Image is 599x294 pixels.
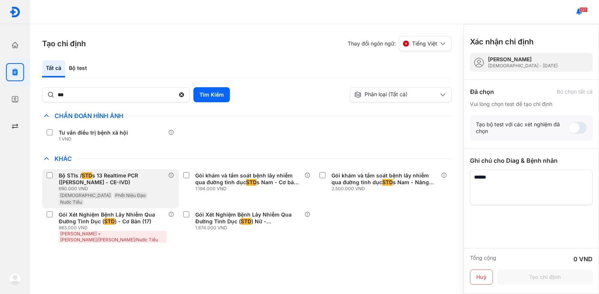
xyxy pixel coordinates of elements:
span: STD [246,179,257,186]
div: Gói khám và tầm soát bệnh lây nhiễm qua đường tình dục s Nam - Nâng cao (25) [331,172,438,186]
div: Gói Xét Nghiệm Bệnh Lây Nhiễm Qua Đường Tình Dục ( ) Nữ - [PERSON_NAME] (18) [195,211,302,225]
button: Tạo chỉ định [497,270,593,285]
div: Vui lòng chọn test để tạo chỉ định [470,101,593,108]
button: Tìm Kiếm [193,87,230,102]
span: STD [241,218,251,225]
span: STD [104,218,115,225]
div: Tổng cộng [470,255,496,264]
img: logo [9,273,21,285]
button: Huỷ [470,270,493,285]
div: 2.500.000 VND [331,186,441,192]
div: Gói Xét Nghiệm Bệnh Lây Nhiễm Qua Đường Tình Dục ( ) - Cơ Bản (17) [59,211,165,225]
div: Đã chọn [470,87,494,96]
div: Bỏ chọn tất cả [557,88,593,95]
div: [PERSON_NAME] [488,56,558,63]
div: Thay đổi ngôn ngữ: [348,36,452,51]
div: 1.194.000 VND [195,186,305,192]
span: [PERSON_NAME] + [PERSON_NAME]/[PERSON_NAME]/Nước Tiểu [60,231,158,242]
div: 983.000 VND [59,225,168,231]
div: Tạo bộ test với các xét nghiệm đã chọn [476,121,569,135]
span: Khác [51,155,76,162]
span: Tiếng Việt [412,40,437,47]
div: 690.000 VND [59,186,168,192]
span: STD [382,179,393,186]
img: logo [9,6,21,18]
div: [DEMOGRAPHIC_DATA] - [DATE] [488,63,558,69]
span: 127 [579,7,588,12]
h3: Xác nhận chỉ định [470,36,534,47]
div: 1 VND [59,136,131,142]
div: Tất cả [42,60,65,77]
div: 0 VND [573,255,593,264]
span: Chẩn Đoán Hình Ảnh [51,112,127,120]
div: Ghi chú cho Diag & Bệnh nhân [470,156,593,165]
span: [DEMOGRAPHIC_DATA] [60,192,111,198]
span: Phết Niệu Đạo [115,192,146,198]
div: 1.674.000 VND [195,225,305,231]
div: Tư vấn điều trị bệnh xã hội [59,129,128,136]
div: Gói khám và tầm soát bệnh lây nhiễm qua đường tình dục s Nam - Cơ bản (18) [195,172,302,186]
div: Bộ test [65,60,91,77]
div: Bộ STIs / s 13 Realtime PCR ([PERSON_NAME] - CE-IVD) [59,172,165,186]
span: STD [82,172,92,179]
h3: Tạo chỉ định [42,38,86,49]
span: Nước Tiểu [60,199,82,205]
div: Phân loại (Tất cả) [354,91,438,99]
